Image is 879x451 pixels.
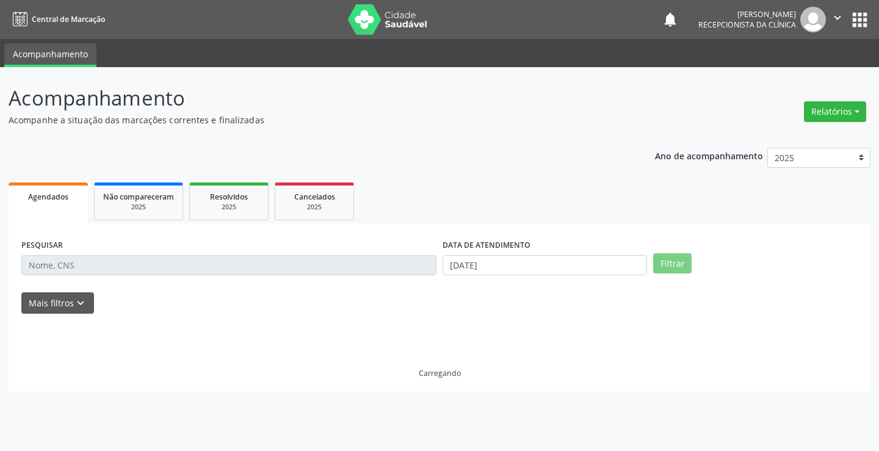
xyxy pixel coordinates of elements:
[804,101,866,122] button: Relatórios
[826,7,849,32] button: 
[655,148,763,163] p: Ano de acompanhamento
[9,9,105,29] a: Central de Marcação
[74,297,87,310] i: keyboard_arrow_down
[662,11,679,28] button: notifications
[103,192,174,202] span: Não compareceram
[419,368,461,378] div: Carregando
[32,14,105,24] span: Central de Marcação
[653,253,692,274] button: Filtrar
[698,9,796,20] div: [PERSON_NAME]
[21,255,436,276] input: Nome, CNS
[21,236,63,255] label: PESQUISAR
[294,192,335,202] span: Cancelados
[9,83,612,114] p: Acompanhamento
[284,203,345,212] div: 2025
[443,236,530,255] label: DATA DE ATENDIMENTO
[4,43,96,67] a: Acompanhamento
[198,203,259,212] div: 2025
[443,255,647,276] input: Selecione um intervalo
[28,192,68,202] span: Agendados
[103,203,174,212] div: 2025
[800,7,826,32] img: img
[21,292,94,314] button: Mais filtroskeyboard_arrow_down
[698,20,796,30] span: Recepcionista da clínica
[9,114,612,126] p: Acompanhe a situação das marcações correntes e finalizadas
[849,9,870,31] button: apps
[831,11,844,24] i: 
[210,192,248,202] span: Resolvidos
